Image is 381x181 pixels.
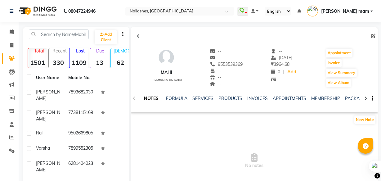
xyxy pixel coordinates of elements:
b: 08047224946 [68,2,96,20]
span: [PERSON_NAME] [36,161,60,173]
td: 7893682030 [65,85,97,106]
span: -- [210,48,222,54]
strong: 1109 [69,59,88,66]
img: logo [16,2,58,20]
a: PRODUCTS [218,96,242,101]
strong: 1501 [28,59,47,66]
a: SERVICES [192,96,213,101]
span: [PERSON_NAME] [36,89,60,101]
strong: 13 [90,59,109,66]
span: ₹ [271,61,274,67]
img: avatar [157,48,176,67]
span: [DEMOGRAPHIC_DATA] [154,78,182,81]
a: NOTES [141,93,161,104]
img: Krishika mam [307,6,318,16]
strong: 62 [111,59,130,66]
button: View Summary [326,69,357,77]
a: MEMBERSHIP [311,96,340,101]
span: 9553539369 [210,61,243,67]
a: Add [286,68,297,76]
th: User Name [32,71,65,85]
strong: 330 [49,59,68,66]
p: Due [92,48,109,54]
span: | [283,69,284,75]
button: Appointment [326,49,352,57]
span: -- [210,55,222,61]
span: Ral [36,130,43,136]
a: PACKAGES [345,96,368,101]
span: -- [271,48,283,54]
th: Mobile No. [65,71,97,85]
div: Mahi [151,69,182,76]
p: Lost [72,48,88,54]
p: Total [31,48,47,54]
td: 7899552305 [65,141,97,156]
span: -- [210,68,222,74]
td: 6281404023 [65,156,97,177]
p: [DEMOGRAPHIC_DATA] [114,48,130,54]
a: Add Client [95,30,117,44]
a: APPOINTMENTS [273,96,306,101]
span: -- [210,81,222,87]
span: [PERSON_NAME] [36,110,60,122]
span: [PERSON_NAME] mam [321,8,369,15]
span: -- [210,75,222,80]
div: Back to Client [133,30,146,42]
span: 0 [271,69,280,75]
input: Search by Name/Mobile/Email/Code [29,29,89,39]
button: Invoice [326,59,342,67]
p: Recent [52,48,68,54]
a: FORMULA [166,96,187,101]
a: INVOICES [247,96,268,101]
td: 9502669805 [65,126,97,141]
button: New Note [354,115,375,124]
span: Varsha [36,145,50,151]
span: 3964.68 [271,61,289,67]
button: View Album [326,79,351,87]
span: [DATE] [271,55,292,61]
td: 7738115169 [65,106,97,126]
